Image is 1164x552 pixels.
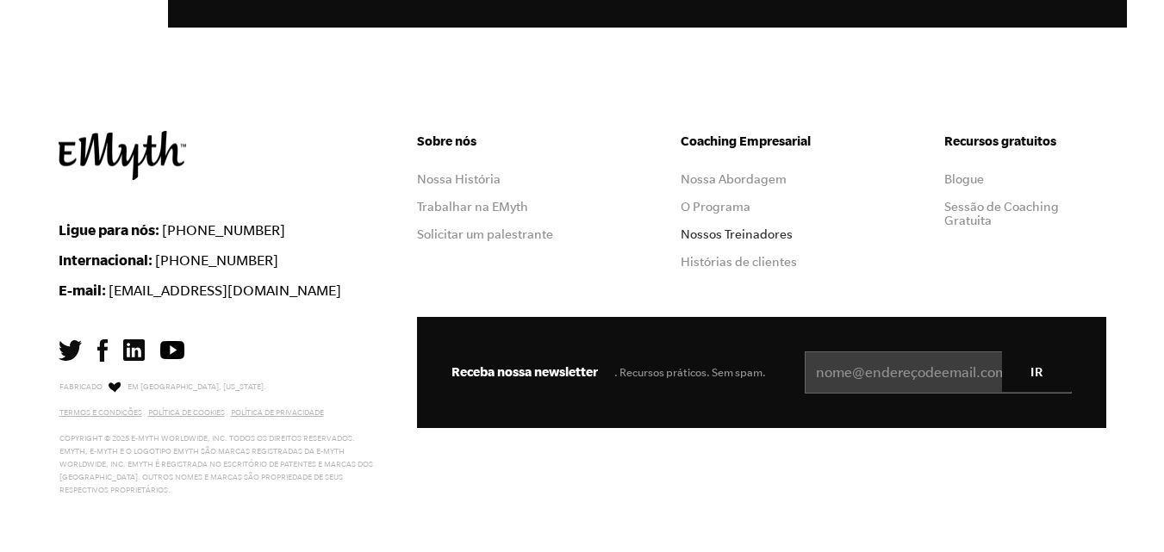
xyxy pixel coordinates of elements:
[417,200,528,214] a: Trabalhar na EMyth
[231,408,324,417] a: Política de Privacidade
[417,172,501,186] a: Nossa História
[417,133,476,148] font: Sobre nós
[59,340,82,361] img: Twitter
[123,339,145,361] img: LinkedIn
[944,172,984,186] a: Blogue
[681,133,811,148] font: Coaching Empresarial
[614,366,766,379] font: . Recursos práticos. Sem spam.
[97,339,108,362] img: Facebook
[59,282,106,298] font: E-mail:
[128,382,266,391] font: em [GEOGRAPHIC_DATA], [US_STATE].
[681,172,787,186] a: Nossa Abordagem
[681,227,793,241] a: Nossos Treinadores
[59,408,142,417] a: Termos e Condições
[1078,469,1164,552] iframe: Chat Widget
[1078,469,1164,552] div: Widget de chat
[59,251,153,268] font: Internacional:
[681,255,797,269] a: Histórias de clientes
[417,227,553,241] a: Solicitar um palestrante
[155,252,278,268] a: [PHONE_NUMBER]
[1002,351,1072,393] input: IR
[944,200,1059,227] a: Sessão de Coaching Gratuita
[59,434,373,494] font: Copyright © 2025 E-Myth Worldwide, Inc. Todos os direitos reservados. EMyth, E-Myth e o logotipo ...
[148,408,225,417] a: Política de Cookies
[160,341,184,359] img: YouTube
[162,222,285,238] a: [PHONE_NUMBER]
[59,131,186,180] img: EMyth
[681,200,750,214] a: O Programa
[944,133,1056,148] font: Recursos gratuitos
[59,221,159,238] font: Ligue para nós:
[59,382,103,391] font: Fabricado
[451,364,598,379] font: Receba nossa newsletter
[805,351,1072,394] input: nome@endereçodeemail.com
[109,381,121,393] img: Amor
[109,282,341,298] a: [EMAIL_ADDRESS][DOMAIN_NAME]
